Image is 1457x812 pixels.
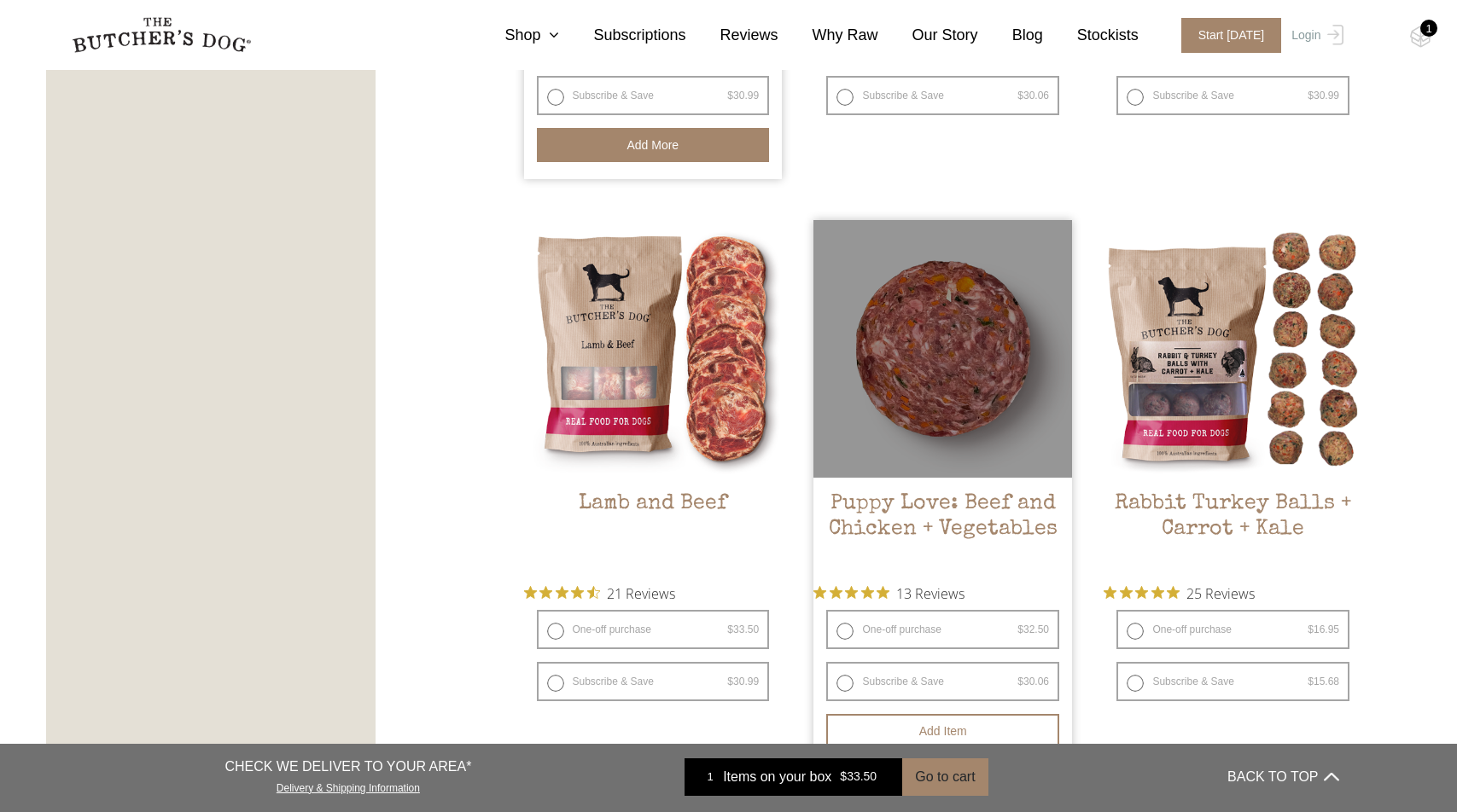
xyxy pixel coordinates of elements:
[1017,676,1049,687] bdi: 30.06
[1017,623,1049,635] bdi: 32.50
[826,610,1059,649] label: One-off purchase
[840,770,877,784] bdi: 33.50
[978,24,1043,47] a: Blog
[1308,90,1314,101] span: $
[1181,18,1282,53] span: Start [DATE]
[727,90,733,101] span: $
[878,24,978,47] a: Our Story
[1164,18,1288,53] a: Start [DATE]
[727,623,733,635] span: $
[1104,220,1362,478] img: Rabbit Turkey Balls + Carrot + Kale
[1287,18,1343,53] a: Login
[1116,610,1349,649] label: One-off purchase
[723,767,831,787] span: Items on your box
[727,90,759,101] bdi: 30.99
[1308,623,1339,635] bdi: 16.95
[1116,662,1349,701] label: Subscribe & Save
[686,24,778,47] a: Reviews
[1308,676,1314,687] span: $
[277,778,420,794] a: Delivery & Shipping Information
[813,491,1072,571] h2: Puppy Love: Beef and Chicken + Vegetables
[1017,90,1049,101] bdi: 30.06
[537,662,770,701] label: Subscribe & Save
[778,24,878,47] a: Why Raw
[1308,623,1314,635] span: $
[470,24,559,47] a: Shop
[1308,90,1339,101] bdi: 30.99
[1017,90,1023,101] span: $
[1186,580,1255,606] span: 25 Reviews
[1104,580,1255,606] button: Rated 5 out of 5 stars from 25 reviews. Jump to reviews.
[1410,26,1431,48] img: TBD_Cart-Empty.png
[685,758,902,796] a: 1 Items on your box $33.50
[902,758,988,796] button: Go to cart
[1043,24,1139,47] a: Stockists
[1104,491,1362,571] h2: Rabbit Turkey Balls + Carrot + Kale
[1017,676,1023,687] span: $
[1104,220,1362,572] a: Rabbit Turkey Balls + Carrot + KaleRabbit Turkey Balls + Carrot + Kale
[1308,676,1339,687] bdi: 15.68
[813,220,1072,572] a: Puppy Love: Beef and Chicken + Vegetables
[524,580,675,606] button: Rated 4.6 out of 5 stars from 21 reviews. Jump to reviews.
[524,220,783,572] a: Lamb and BeefLamb and Beef
[1017,623,1023,635] span: $
[607,580,675,606] span: 21 Reviews
[727,676,733,687] span: $
[224,757,471,777] p: CHECK WE DELIVER TO YOUR AREA*
[826,714,1059,748] button: Add item
[813,580,965,606] button: Rated 5 out of 5 stars from 13 reviews. Jump to reviews.
[559,24,685,47] a: Subscriptions
[840,770,847,784] span: $
[1227,757,1338,797] button: BACK TO TOP
[537,610,770,649] label: One-off purchase
[727,676,759,687] bdi: 30.99
[697,768,723,786] div: 1
[524,220,783,478] img: Lamb and Beef
[826,662,1059,701] label: Subscribe & Save
[896,580,965,606] span: 13 Reviews
[826,76,1059,115] label: Subscribe & Save
[537,76,770,115] label: Subscribe & Save
[727,623,759,635] bdi: 33.50
[524,491,783,571] h2: Lamb and Beef
[1420,20,1437,37] div: 1
[537,128,770,162] button: Add more
[1116,76,1349,115] label: Subscribe & Save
